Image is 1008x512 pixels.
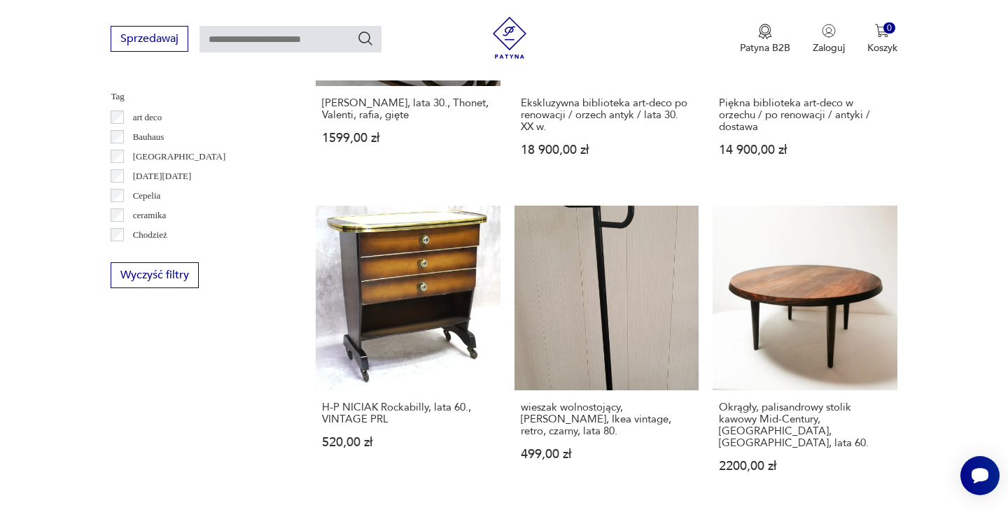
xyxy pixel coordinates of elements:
[875,24,889,38] img: Ikona koszyka
[111,262,199,288] button: Wyczyść filtry
[133,149,226,164] p: [GEOGRAPHIC_DATA]
[133,129,164,145] p: Bauhaus
[521,97,692,133] h3: Ekskluzywna biblioteka art-deco po renowacji / orzech antyk / lata 30. XX w.
[960,456,1000,495] iframe: Smartsupp widget button
[133,247,167,262] p: Ćmielów
[758,24,772,39] img: Ikona medalu
[521,144,692,156] p: 18 900,00 zł
[322,401,493,425] h3: H-P NICIAK Rockabilly, lata 60., VINTAGE PRL
[883,22,895,34] div: 0
[322,97,493,121] h3: [PERSON_NAME], lata 30., Thonet, Valenti, rafia, gięte
[514,206,699,499] a: wieszak wolnostojący, Rutger Andersson, Ikea vintage, retro, czarny, lata 80.wieszak wolnostojący...
[111,89,282,104] p: Tag
[133,208,167,223] p: ceramika
[133,227,167,243] p: Chodzież
[813,41,845,55] p: Zaloguj
[316,206,500,499] a: H-P NICIAK Rockabilly, lata 60., VINTAGE PRLH-P NICIAK Rockabilly, lata 60., VINTAGE PRL520,00 zł
[719,401,890,449] h3: Okrągły, palisandrowy stolik kawowy Mid-Century, [GEOGRAPHIC_DATA], [GEOGRAPHIC_DATA], lata 60.
[133,110,162,125] p: art deco
[111,35,188,45] a: Sprzedawaj
[719,460,890,472] p: 2200,00 zł
[521,448,692,460] p: 499,00 zł
[867,24,897,55] button: 0Koszyk
[740,41,790,55] p: Patyna B2B
[822,24,836,38] img: Ikonka użytkownika
[719,144,890,156] p: 14 900,00 zł
[867,41,897,55] p: Koszyk
[740,24,790,55] a: Ikona medaluPatyna B2B
[322,436,493,448] p: 520,00 zł
[133,169,192,184] p: [DATE][DATE]
[357,30,374,47] button: Szukaj
[813,24,845,55] button: Zaloguj
[740,24,790,55] button: Patyna B2B
[322,132,493,144] p: 1599,00 zł
[111,26,188,52] button: Sprzedawaj
[133,188,161,204] p: Cepelia
[713,206,897,499] a: Okrągły, palisandrowy stolik kawowy Mid-Century, Silkeborg, Dania, lata 60.Okrągły, palisandrowy ...
[521,401,692,437] h3: wieszak wolnostojący, [PERSON_NAME], Ikea vintage, retro, czarny, lata 80.
[489,17,531,59] img: Patyna - sklep z meblami i dekoracjami vintage
[719,97,890,133] h3: Piękna biblioteka art-deco w orzechu / po renowacji / antyki / dostawa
